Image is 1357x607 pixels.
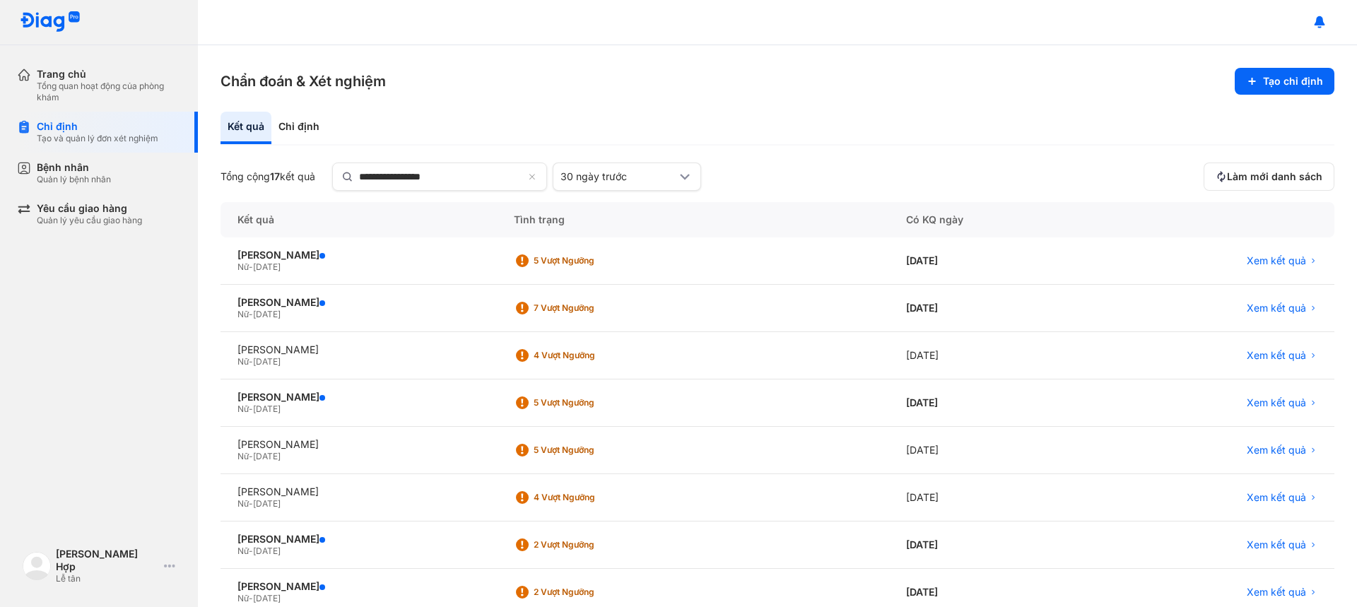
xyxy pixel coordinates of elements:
[249,498,253,509] span: -
[237,580,480,593] div: [PERSON_NAME]
[1247,254,1306,267] span: Xem kết quả
[37,133,158,144] div: Tạo và quản lý đơn xét nghiệm
[37,68,181,81] div: Trang chủ
[37,81,181,103] div: Tổng quan hoạt động của phòng khám
[253,593,281,603] span: [DATE]
[221,112,271,144] div: Kết quả
[249,593,253,603] span: -
[889,521,1096,569] div: [DATE]
[253,261,281,272] span: [DATE]
[1204,163,1334,191] button: Làm mới danh sách
[56,548,158,573] div: [PERSON_NAME] Hợp
[237,498,249,509] span: Nữ
[889,237,1096,285] div: [DATE]
[534,492,647,503] div: 4 Vượt ngưỡng
[560,170,676,183] div: 30 ngày trước
[237,593,249,603] span: Nữ
[253,356,281,367] span: [DATE]
[534,350,647,361] div: 4 Vượt ngưỡng
[1235,68,1334,95] button: Tạo chỉ định
[249,451,253,461] span: -
[889,202,1096,237] div: Có KQ ngày
[889,332,1096,379] div: [DATE]
[37,202,142,215] div: Yêu cầu giao hàng
[497,202,889,237] div: Tình trạng
[253,451,281,461] span: [DATE]
[37,120,158,133] div: Chỉ định
[37,215,142,226] div: Quản lý yêu cầu giao hàng
[221,71,386,91] h3: Chẩn đoán & Xét nghiệm
[237,249,480,261] div: [PERSON_NAME]
[1247,491,1306,504] span: Xem kết quả
[249,261,253,272] span: -
[1247,586,1306,599] span: Xem kết quả
[221,202,497,237] div: Kết quả
[1227,170,1322,183] span: Làm mới danh sách
[23,552,51,580] img: logo
[1247,538,1306,551] span: Xem kết quả
[271,112,327,144] div: Chỉ định
[221,170,315,183] div: Tổng cộng kết quả
[237,343,480,356] div: [PERSON_NAME]
[237,261,249,272] span: Nữ
[253,403,281,414] span: [DATE]
[237,546,249,556] span: Nữ
[237,356,249,367] span: Nữ
[1247,302,1306,314] span: Xem kết quả
[534,587,647,598] div: 2 Vượt ngưỡng
[56,573,158,584] div: Lễ tân
[237,485,480,498] div: [PERSON_NAME]
[237,533,480,546] div: [PERSON_NAME]
[253,309,281,319] span: [DATE]
[237,438,480,451] div: [PERSON_NAME]
[253,546,281,556] span: [DATE]
[889,474,1096,521] div: [DATE]
[237,451,249,461] span: Nữ
[237,309,249,319] span: Nữ
[249,403,253,414] span: -
[534,302,647,314] div: 7 Vượt ngưỡng
[249,309,253,319] span: -
[249,546,253,556] span: -
[534,444,647,456] div: 5 Vượt ngưỡng
[534,397,647,408] div: 5 Vượt ngưỡng
[253,498,281,509] span: [DATE]
[237,403,249,414] span: Nữ
[889,285,1096,332] div: [DATE]
[249,356,253,367] span: -
[20,11,81,33] img: logo
[534,539,647,550] div: 2 Vượt ngưỡng
[237,296,480,309] div: [PERSON_NAME]
[237,391,480,403] div: [PERSON_NAME]
[889,427,1096,474] div: [DATE]
[270,170,280,182] span: 17
[37,174,111,185] div: Quản lý bệnh nhân
[889,379,1096,427] div: [DATE]
[1247,396,1306,409] span: Xem kết quả
[37,161,111,174] div: Bệnh nhân
[534,255,647,266] div: 5 Vượt ngưỡng
[1247,349,1306,362] span: Xem kết quả
[1247,444,1306,456] span: Xem kết quả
